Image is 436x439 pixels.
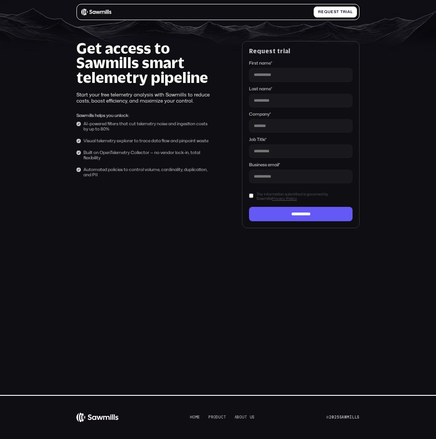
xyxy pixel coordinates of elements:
span: b [237,415,239,419]
a: Requesttrial [314,7,357,17]
span: m [195,415,198,419]
span: A [235,415,237,419]
span: o [193,415,195,419]
div: Built on OpenTelemetry Collector — no vendor lock-in, total flexibility [83,150,212,161]
span: R [318,10,321,14]
span: Last name [249,86,271,92]
span: q [324,10,328,14]
span: s [334,10,337,14]
a: Privacy Policy [272,195,297,201]
span: t [340,10,343,14]
span: r [211,415,214,419]
span: r [343,10,346,14]
span: H [190,415,193,419]
span: i [346,10,347,14]
div: Request trial [249,48,353,55]
span: P [208,415,211,419]
span: u [328,10,331,14]
span: First name [249,60,271,66]
span: u [250,415,253,419]
span: o [239,415,242,419]
span: d [216,415,218,419]
span: s [252,415,255,419]
span: t [245,415,247,419]
div: Automated policies to control volume, cardinality, duplication, and PII [83,167,212,178]
a: Home [190,415,200,419]
span: e [321,10,324,14]
span: Job Title [249,136,265,142]
span: u [242,415,245,419]
div: Sawmills helps you unlock: [76,113,212,118]
div: Visual telemetry explorer to trace data flow and pinpoint waste [83,138,212,144]
span: t [224,415,226,419]
div: © Sawmills [326,415,360,419]
span: c [221,415,224,419]
span: e [331,10,334,14]
span: 2025 [329,415,339,420]
div: AI-powered filters that cut telemetry noise and ingestion costs by up to 80% [83,121,212,132]
div: Start your free telemetry analysis with Sawmills to reduce costs, boost efficiency, and maximize ... [76,92,212,104]
span: The information submitted is governed by Sawmills . [256,192,353,201]
h1: Get access to Sawmills smart telemetry pipeline [76,41,212,85]
span: e [197,415,200,419]
span: t [336,10,339,14]
span: Company [249,111,270,117]
span: l [350,10,353,14]
span: Business email [249,161,279,168]
span: u [218,415,221,419]
a: Product [208,415,226,419]
span: a [347,10,350,14]
a: Aboutus [235,415,255,419]
input: The information submitted is governed by SawmillsPrivacy Policy. [249,193,253,199]
span: o [214,415,216,419]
